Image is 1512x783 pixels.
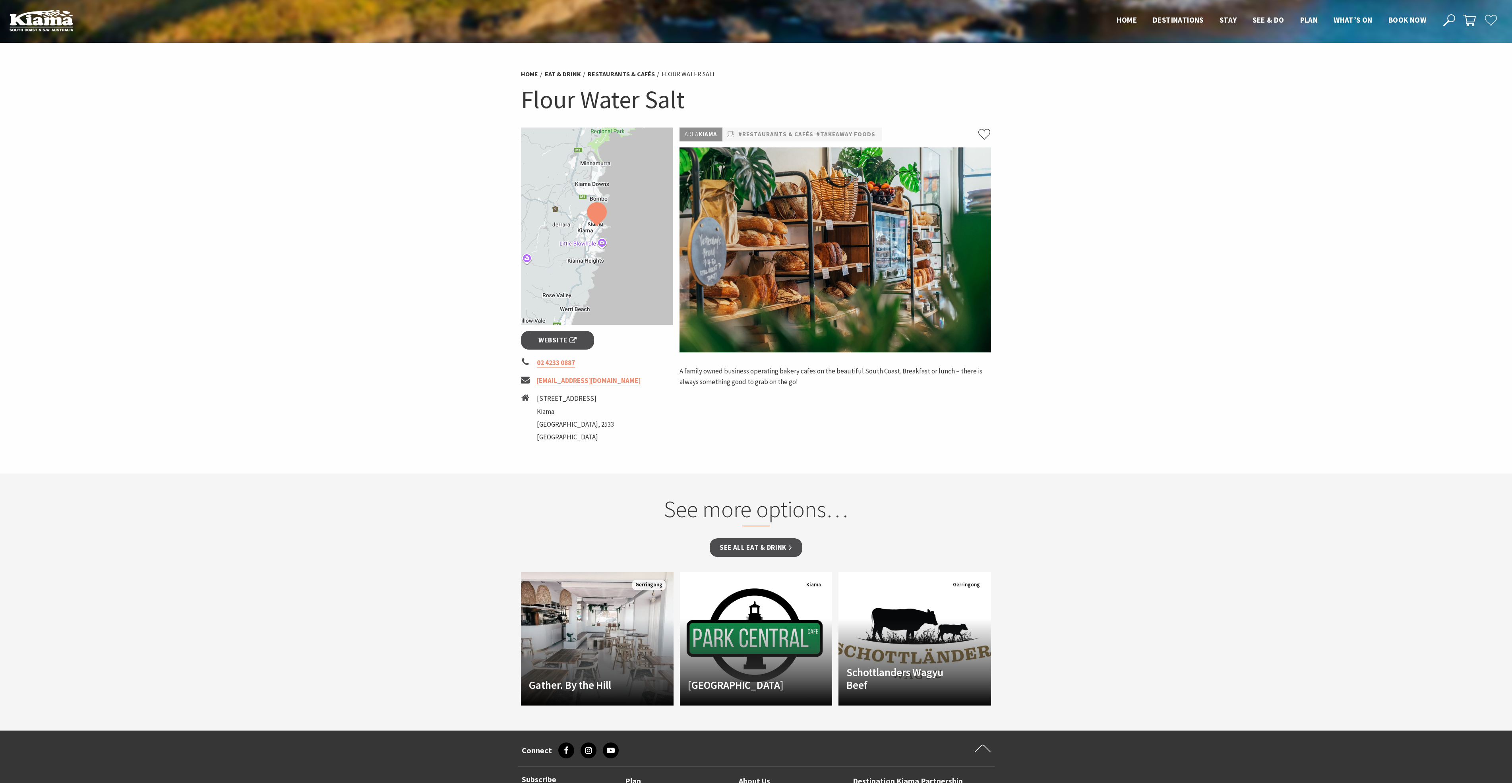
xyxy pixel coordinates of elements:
[685,130,699,138] span: Area
[521,331,594,350] a: Website
[680,366,991,387] p: A family owned business operating bakery cafes on the beautiful South Coast. Breakfast or lunch –...
[846,666,960,692] h4: Schottlanders Wagyu Beef
[662,69,716,79] li: Flour Water Salt
[521,83,991,116] h1: Flour Water Salt
[680,572,832,706] a: Another Image Used [GEOGRAPHIC_DATA] Kiama
[1153,15,1204,25] span: Destinations
[803,580,824,590] span: Kiama
[588,70,655,78] a: Restaurants & Cafés
[537,419,614,430] li: [GEOGRAPHIC_DATA], 2533
[537,432,614,443] li: [GEOGRAPHIC_DATA]
[537,376,641,385] a: [EMAIL_ADDRESS][DOMAIN_NAME]
[1300,15,1318,25] span: Plan
[604,495,908,526] h2: See more options…
[680,128,722,141] p: Kiama
[521,70,538,78] a: Home
[537,393,614,404] li: [STREET_ADDRESS]
[10,10,73,31] img: Kiama Logo
[838,572,991,706] a: Another Image Used Schottlanders Wagyu Beef Gerringong
[710,538,802,557] a: See all Eat & Drink
[538,335,577,346] span: Website
[816,130,875,139] a: #Takeaway Foods
[632,580,666,590] span: Gerringong
[1117,15,1137,25] span: Home
[1334,15,1373,25] span: What’s On
[529,679,643,691] h4: Gather. By the Hill
[1253,15,1284,25] span: See & Do
[522,746,552,755] h3: Connect
[537,358,575,367] a: 02 4233 0887
[521,572,674,706] a: Another Image Used Gather. By the Hill Gerringong
[688,679,801,691] h4: [GEOGRAPHIC_DATA]
[1388,15,1426,25] span: Book now
[537,406,614,417] li: Kiama
[1220,15,1237,25] span: Stay
[738,130,813,139] a: #Restaurants & Cafés
[950,580,983,590] span: Gerringong
[545,70,581,78] a: Eat & Drink
[1109,14,1434,27] nav: Main Menu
